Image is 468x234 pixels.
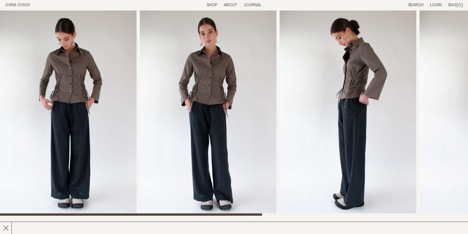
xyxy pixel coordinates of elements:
[430,3,442,7] a: Login
[280,10,416,216] div: 3 / 6
[252,221,270,226] span: $450.00
[457,3,463,7] span: [0]
[280,10,416,216] img: Painter Pant
[207,3,217,7] a: Shop
[5,3,30,7] a: Home
[448,3,457,7] span: Bag
[408,3,423,7] a: Search
[140,10,276,216] div: 2 / 6
[140,10,276,216] img: Painter Pant
[224,3,237,8] summary: About
[5,221,116,230] h2: Painter Pant
[244,3,261,7] a: Journal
